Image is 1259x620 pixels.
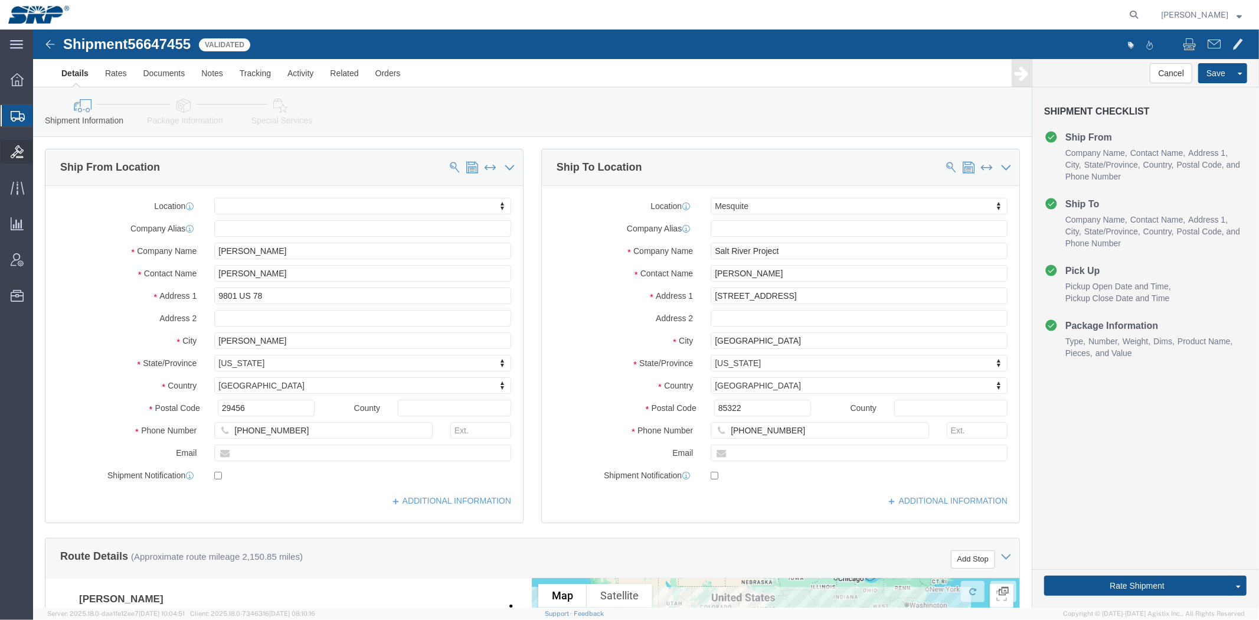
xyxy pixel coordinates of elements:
[190,610,315,617] span: Client: 2025.18.0-7346316
[33,30,1259,608] iframe: FS Legacy Container
[8,6,69,24] img: logo
[1160,8,1242,22] button: [PERSON_NAME]
[1063,609,1245,619] span: Copyright © [DATE]-[DATE] Agistix Inc., All Rights Reserved
[1161,8,1228,21] span: Marissa Camacho
[269,610,315,617] span: [DATE] 08:10:16
[139,610,185,617] span: [DATE] 10:04:51
[574,610,604,617] a: Feedback
[47,610,185,617] span: Server: 2025.18.0-daa1fe12ee7
[545,610,574,617] a: Support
